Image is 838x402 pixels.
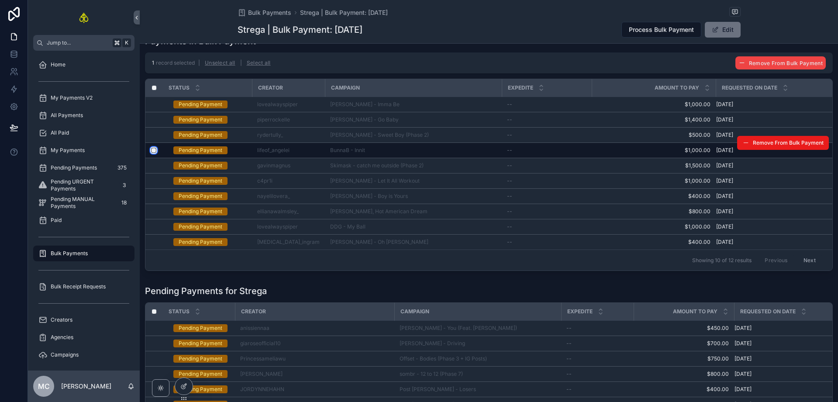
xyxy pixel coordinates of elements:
span: $1,000.00 [597,101,710,108]
span: Pending Payments [51,164,97,171]
a: [DATE] [716,147,827,154]
span: Campaigns [51,351,79,358]
span: [DATE] [716,116,733,123]
a: -- [507,208,586,215]
span: [DATE] [716,132,733,139]
a: $750.00 [639,355,729,362]
a: ellianawalmsley_ [257,208,299,215]
span: $1,000.00 [597,147,710,154]
a: BunnaB - Innit [330,147,365,154]
a: -- [566,355,628,362]
div: Pending Payment [179,223,222,231]
span: Requested On Date [740,308,796,315]
span: -- [507,147,512,154]
a: giaroseofficial10 [240,340,281,347]
span: Jump to... [47,39,109,46]
h1: Pending Payments for Strega [145,285,267,297]
a: [DATE] [716,132,827,139]
a: [DATE] [716,177,827,184]
a: $500.00 [597,132,710,139]
a: Offset - Bodies (Phase 3 + IG Posts) [400,355,556,362]
span: $400.00 [639,386,729,393]
a: JORDYNNEHAHN [240,386,389,393]
a: gavinmagnus [257,162,290,169]
img: App logo [79,10,90,24]
a: DDG - My Ball [330,223,366,230]
a: Bulk Payments [238,8,291,17]
span: [PERSON_NAME], Hot American Dream [330,208,428,215]
a: [PERSON_NAME] - Go Baby [330,116,399,123]
a: $800.00 [639,371,729,378]
a: [PERSON_NAME] - Sweet Boy (Phase 2) [330,132,497,139]
a: -- [566,386,628,393]
a: $450.00 [639,325,729,332]
a: [DATE] [716,162,827,169]
a: All Paid [33,125,134,141]
a: nayelilovera_ [257,193,320,200]
a: Bulk Receipt Requests [33,279,134,295]
a: -- [507,177,586,184]
a: Skimask - catch me outside (Phase 2) [330,162,424,169]
span: Requested On Date [722,84,777,91]
a: sombr - 12 to 12 (Phase 7) [400,371,556,378]
span: $1,000.00 [597,177,710,184]
a: [PERSON_NAME] [240,371,283,378]
a: [DATE] [716,223,827,230]
a: lifeof_angelei [257,147,320,154]
a: DDG - My Ball [330,223,497,230]
div: Pending Payment [179,192,222,200]
span: [DATE] [716,162,733,169]
a: rydertully_ [257,132,283,139]
div: Pending Payment [179,177,222,185]
div: Pending Payment [179,100,222,108]
span: Campaign [400,308,429,315]
a: piperrockelle [257,116,320,123]
span: [PERSON_NAME] - Let It All Workout [330,177,420,184]
span: Remove From Bulk Payment [753,139,824,146]
span: [DATE] [716,101,733,108]
span: -- [566,355,572,362]
span: | [198,59,200,66]
a: -- [507,223,586,230]
a: lovealwayspiper [257,223,320,230]
span: [PERSON_NAME] - Oh [PERSON_NAME] [330,239,428,246]
a: Offset - Bodies (Phase 3 + IG Posts) [400,355,487,362]
div: 3 [119,180,129,191]
span: -- [507,162,512,169]
a: My Payments [33,142,134,158]
span: [PERSON_NAME] - Sweet Boy (Phase 2) [330,132,429,139]
a: Post [PERSON_NAME] - Losers [400,386,556,393]
a: $700.00 [639,340,729,347]
a: ellianawalmsley_ [257,208,320,215]
span: K [123,39,130,46]
span: Status [169,84,190,91]
a: -- [566,371,628,378]
span: | [240,59,242,66]
a: [DATE] [735,325,822,332]
a: nayelilovera_ [257,193,290,200]
span: c4pr1i [257,177,272,184]
span: [DATE] [735,355,752,362]
span: lovealwayspiper [257,223,298,230]
a: Pending Payment [173,146,247,154]
span: Bulk Payments [248,8,291,17]
a: Creators [33,312,134,328]
a: [PERSON_NAME] - Let It All Workout [330,177,497,184]
span: My Payments V2 [51,94,93,101]
a: Home [33,57,134,73]
a: BunnaB - Innit [330,147,497,154]
button: Edit [705,22,741,38]
a: [DATE] [735,371,822,378]
span: [DATE] [716,193,733,200]
button: Next [797,253,822,267]
button: Remove From Bulk Payment [735,56,826,69]
div: Pending Payment [179,238,222,246]
span: Bulk Receipt Requests [51,283,106,290]
a: Strega | Bulk Payment: [DATE] [300,8,388,17]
